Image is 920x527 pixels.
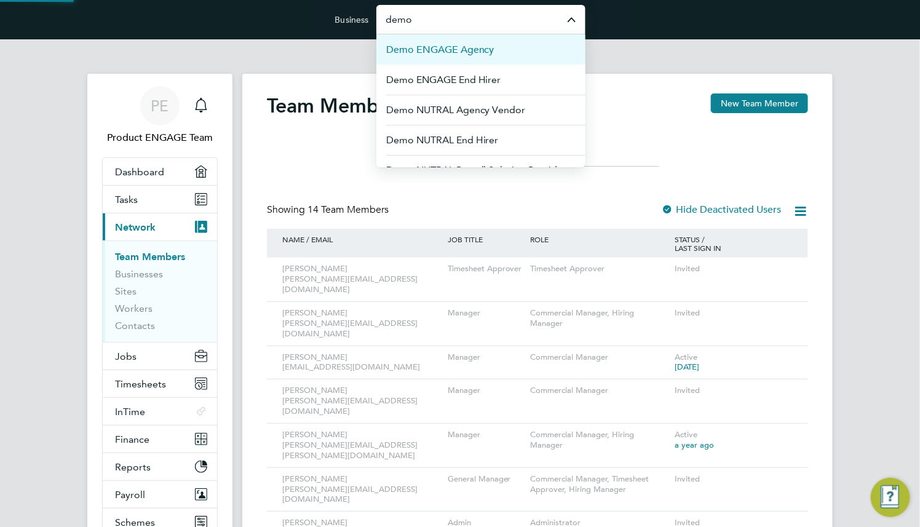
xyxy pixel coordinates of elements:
span: Jobs [115,351,137,362]
a: Tasks [103,186,217,213]
div: Invited [672,258,796,280]
div: Invited [672,302,796,325]
span: Tasks [115,194,138,205]
div: Network [103,240,217,342]
div: JOB TITLE [445,229,527,250]
span: Dashboard [115,166,164,178]
button: Jobs [103,343,217,370]
span: Demo NUTRAL Agency Vendor [386,103,526,117]
span: a year ago [675,440,714,450]
div: Commercial Manager, Hiring Manager [527,424,672,457]
div: Manager [445,346,527,369]
div: [PERSON_NAME] [PERSON_NAME][EMAIL_ADDRESS][DOMAIN_NAME] [279,468,445,512]
div: ROLE [527,229,672,250]
button: Payroll [103,481,217,508]
button: New Team Member [711,93,808,113]
div: Manager [445,302,527,325]
div: [PERSON_NAME] [PERSON_NAME][EMAIL_ADDRESS][DOMAIN_NAME] [279,258,445,301]
div: Commercial Manager, Hiring Manager [527,302,672,335]
div: STATUS / LAST SIGN IN [672,229,796,258]
button: Reports [103,453,217,480]
label: Hide Deactivated Users [661,204,781,216]
button: Engage Resource Center [871,478,910,517]
div: Commercial Manager, Timesheet Approver, Hiring Manager [527,468,672,501]
span: Network [115,221,156,233]
a: PEProduct ENGAGE Team [102,86,218,145]
h2: Team Members [267,93,406,118]
div: General Manager [445,468,527,491]
div: Active [672,346,796,379]
a: Sites [115,285,137,297]
button: Timesheets [103,370,217,397]
div: Invited [672,379,796,402]
span: InTime [115,406,145,418]
span: PE [151,98,169,114]
div: [PERSON_NAME] [PERSON_NAME][EMAIL_ADDRESS][DOMAIN_NAME] [279,302,445,346]
div: NAME / EMAIL [279,229,445,250]
a: Contacts [115,320,155,331]
div: [PERSON_NAME] [PERSON_NAME][EMAIL_ADDRESS][DOMAIN_NAME] [279,379,445,423]
div: Manager [445,424,527,446]
button: Network [103,213,217,240]
div: [PERSON_NAME] [PERSON_NAME][EMAIL_ADDRESS][PERSON_NAME][DOMAIN_NAME] [279,424,445,467]
span: Demo ENGAGE End Hirer [386,73,501,87]
span: Payroll [115,489,145,501]
div: Showing [267,204,391,216]
div: Invited [672,468,796,491]
a: Businesses [115,268,163,280]
span: Finance [115,434,149,445]
span: Reports [115,461,151,473]
div: [PERSON_NAME] [EMAIL_ADDRESS][DOMAIN_NAME] [279,346,445,379]
span: 14 Team Members [307,204,389,216]
div: Manager [445,379,527,402]
div: Timesheet Approver [527,258,672,280]
span: [DATE] [675,362,699,372]
span: Demo NUTRAL Payroll Solution Provider (Umbrella) [386,163,576,192]
div: Timesheet Approver [445,258,527,280]
button: InTime [103,398,217,425]
div: Commercial Manager [527,346,672,369]
button: Finance [103,426,217,453]
span: Demo NUTRAL End Hirer [386,133,499,148]
div: Active [672,424,796,457]
span: Product ENGAGE Team [102,130,218,145]
span: Timesheets [115,378,166,390]
div: Commercial Manager [527,379,672,402]
a: Workers [115,303,153,314]
label: Business [335,14,368,25]
a: Dashboard [103,158,217,185]
a: Team Members [115,251,185,263]
span: Demo ENGAGE Agency [386,42,494,57]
